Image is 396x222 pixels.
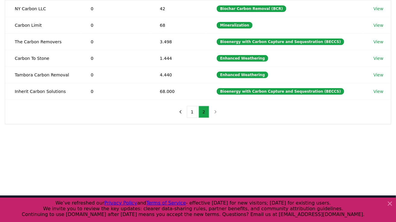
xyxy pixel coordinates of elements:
div: Enhanced Weathering [217,55,268,62]
td: 68.000 [150,83,207,100]
td: Inherit Carbon Solutions [5,83,81,100]
button: previous page [175,106,186,118]
td: 0 [81,66,150,83]
a: View [373,72,383,78]
td: 0 [81,17,150,33]
a: View [373,6,383,12]
td: Carbon To Stone [5,50,81,66]
td: 0 [81,50,150,66]
td: 0 [81,83,150,100]
a: View [373,22,383,28]
td: 3.498 [150,33,207,50]
td: 0 [81,33,150,50]
button: 2 [199,106,209,118]
div: Biochar Carbon Removal (BCR) [217,5,286,12]
div: Mineralization [217,22,253,29]
td: 1.444 [150,50,207,66]
div: Bioenergy with Carbon Capture and Sequestration (BECCS) [217,88,344,95]
td: The Carbon Removers [5,33,81,50]
td: 42 [150,0,207,17]
td: 4.440 [150,66,207,83]
div: Enhanced Weathering [217,72,268,78]
div: Bioenergy with Carbon Capture and Sequestration (BECCS) [217,39,344,45]
td: 0 [81,0,150,17]
button: 1 [187,106,197,118]
a: View [373,55,383,61]
td: Tambora Carbon Removal [5,66,81,83]
td: NY Carbon LLC [5,0,81,17]
td: 68 [150,17,207,33]
a: View [373,88,383,94]
td: Carbon Limit [5,17,81,33]
a: View [373,39,383,45]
